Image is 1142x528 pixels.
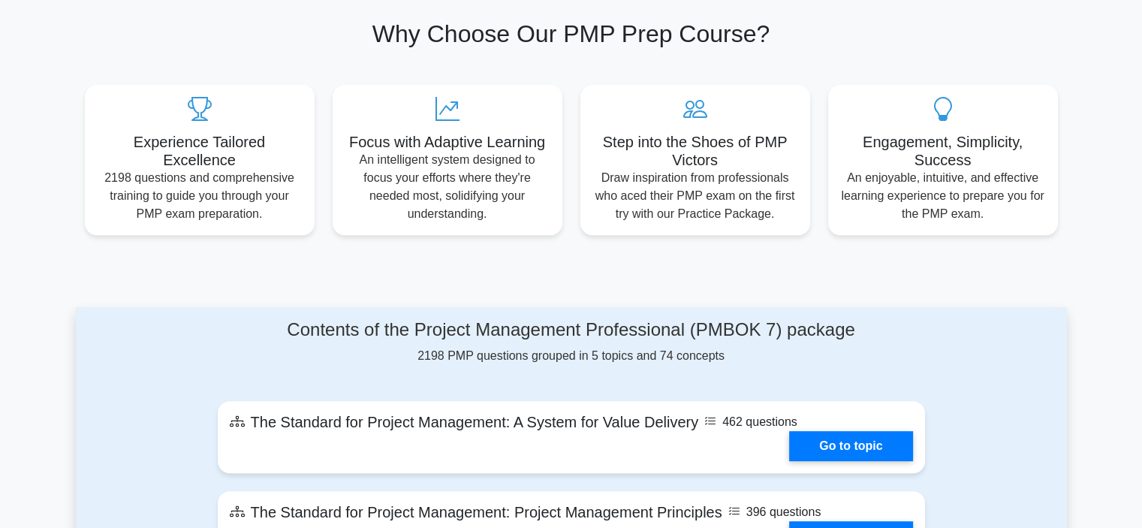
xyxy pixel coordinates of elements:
div: 2198 PMP questions grouped in 5 topics and 74 concepts [218,319,925,365]
p: Draw inspiration from professionals who aced their PMP exam on the first try with our Practice Pa... [592,169,798,223]
h5: Experience Tailored Excellence [97,133,303,169]
h2: Why Choose Our PMP Prep Course? [85,20,1058,48]
h5: Step into the Shoes of PMP Victors [592,133,798,169]
h5: Engagement, Simplicity, Success [840,133,1046,169]
p: An enjoyable, intuitive, and effective learning experience to prepare you for the PMP exam. [840,169,1046,223]
p: 2198 questions and comprehensive training to guide you through your PMP exam preparation. [97,169,303,223]
p: An intelligent system designed to focus your efforts where they're needed most, solidifying your ... [345,151,550,223]
h5: Focus with Adaptive Learning [345,133,550,151]
h4: Contents of the Project Management Professional (PMBOK 7) package [218,319,925,341]
a: Go to topic [789,431,912,461]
